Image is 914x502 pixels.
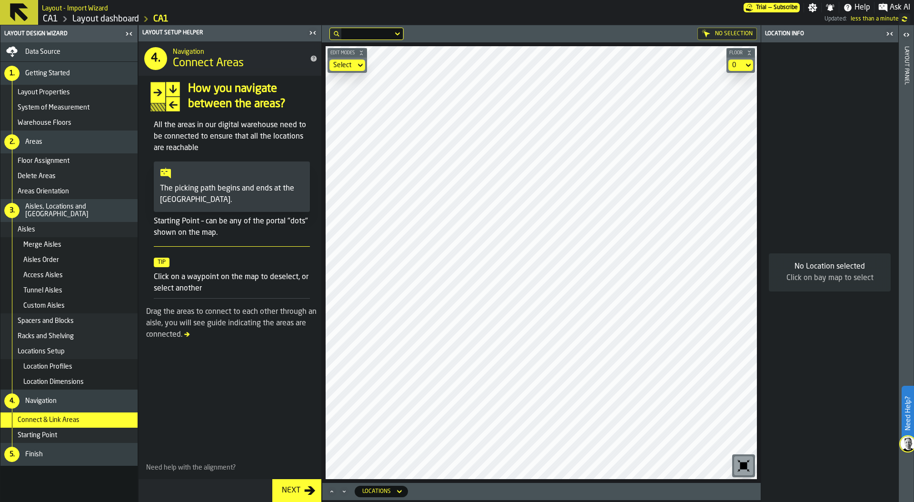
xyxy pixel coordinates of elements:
[173,46,298,56] h2: Sub Title
[0,374,138,390] li: menu Location Dimensions
[0,359,138,374] li: menu Location Profiles
[0,184,138,199] li: menu Areas Orientation
[0,25,138,42] header: Layout Design Wizard
[756,4,766,11] span: Trial
[0,329,138,344] li: menu Racks and Shelving
[728,60,753,71] div: DropdownMenuValue-default-floor
[329,60,365,71] div: DropdownMenuValue-none
[25,397,57,405] span: Navigation
[18,348,65,355] span: Locations Setup
[0,428,138,443] li: menu Starting Point
[822,3,839,12] label: button-toggle-Notifications
[18,332,74,340] span: Racks and Shelving
[139,456,321,479] span: Need help with the alignment?
[139,25,321,41] header: Layout Setup Helper
[851,16,899,22] span: 02/10/2025, 22:44:04
[4,66,20,81] div: 1.
[0,344,138,359] li: menu Locations Setup
[732,454,755,477] div: button-toolbar-undefined
[0,412,138,428] li: menu Connect & Link Areas
[23,241,61,249] span: Merge Aisles
[25,203,134,218] span: Aisles, Locations and [GEOGRAPHIC_DATA]
[4,203,20,218] div: 3.
[0,443,138,466] li: menu Finish
[727,50,745,56] span: Floor
[0,131,138,153] li: menu Areas
[0,313,138,329] li: menu Spacers and Blocks
[43,14,58,24] a: link-to-/wh/i/76e2a128-1b54-4d66-80d4-05ae4c277723
[18,119,71,127] span: Warehouse Floors
[333,61,352,69] div: DropdownMenuValue-none
[154,271,310,294] p: Click on a waypoint on the map to deselect, or select another
[900,27,913,44] label: button-toggle-Open
[2,30,122,37] div: Layout Design Wizard
[0,42,138,62] li: menu Data Source
[0,100,138,115] li: menu System of Measurement
[0,115,138,131] li: menu Warehouse Floors
[278,485,304,496] div: Next
[0,237,138,252] li: menu Merge Aisles
[744,3,800,12] div: Menu Subscription
[761,25,898,42] header: Location Info
[744,3,800,12] a: link-to-/wh/i/76e2a128-1b54-4d66-80d4-05ae4c277723/pricing/
[146,306,318,341] div: Drag the areas to connect to each other through an aisle, you will see guide indicating the areas...
[768,4,772,11] span: —
[0,153,138,169] li: menu Floor Assignment
[142,81,318,112] div: input-question-How you navigate between the areas?
[153,14,169,24] a: link-to-/wh/i/76e2a128-1b54-4d66-80d4-05ae4c277723/import/layout/c4e66947-66ed-43bc-86b0-6ac3cfb6...
[726,48,755,58] button: button-
[25,48,60,56] span: Data Source
[0,85,138,100] li: menu Layout Properties
[25,451,43,458] span: Finish
[4,134,20,150] div: 2.
[173,56,244,71] span: Connect Areas
[42,3,108,12] h2: Sub Title
[883,28,896,40] label: button-toggle-Close me
[272,479,321,502] button: button-Next
[42,13,433,25] nav: Breadcrumb
[736,458,751,473] svg: Reset zoom and position
[0,252,138,268] li: menu Aisles Order
[188,81,310,112] h4: How you navigate between the areas?
[25,138,42,146] span: Areas
[0,390,138,412] li: menu Navigation
[23,271,63,279] span: Access Aisles
[825,16,847,22] span: Updated:
[839,2,874,13] label: button-toggle-Help
[25,70,70,77] span: Getting Started
[0,169,138,184] li: menu Delete Areas
[763,30,883,37] div: Location Info
[804,3,821,12] label: button-toggle-Settings
[903,44,910,500] div: Layout panel
[154,216,310,239] p: Starting Point – can be any of the portal "dots" shown on the map.
[854,2,870,13] span: Help
[18,226,35,233] span: Aisles
[4,447,20,462] div: 5.
[0,268,138,283] li: menu Access Aisles
[72,14,139,24] a: link-to-/wh/i/76e2a128-1b54-4d66-80d4-05ae4c277723/designer
[0,283,138,298] li: menu Tunnel Aisles
[18,89,70,96] span: Layout Properties
[0,62,138,85] li: menu Getting Started
[306,27,319,39] label: button-toggle-Close me
[355,486,408,497] div: DropdownMenuValue-locations
[362,488,391,495] div: DropdownMenuValue-locations
[23,363,72,371] span: Location Profiles
[160,183,304,206] p: The picking path begins and ends at the [GEOGRAPHIC_DATA].
[18,188,69,195] span: Areas Orientation
[144,47,167,70] div: 4.
[338,487,350,496] button: Minimize
[774,4,798,11] span: Subscribe
[23,256,59,264] span: Aisles Order
[874,2,914,13] label: button-toggle-Ask AI
[122,28,136,40] label: button-toggle-Close me
[0,222,138,237] li: menu Aisles
[18,172,56,180] span: Delete Areas
[4,393,20,409] div: 4.
[23,302,65,310] span: Custom Aisles
[899,13,910,25] label: button-toggle-undefined
[776,272,883,284] div: Click on bay map to select
[139,41,321,76] div: title-Connect Areas
[899,25,914,502] header: Layout panel
[18,416,79,424] span: Connect & Link Areas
